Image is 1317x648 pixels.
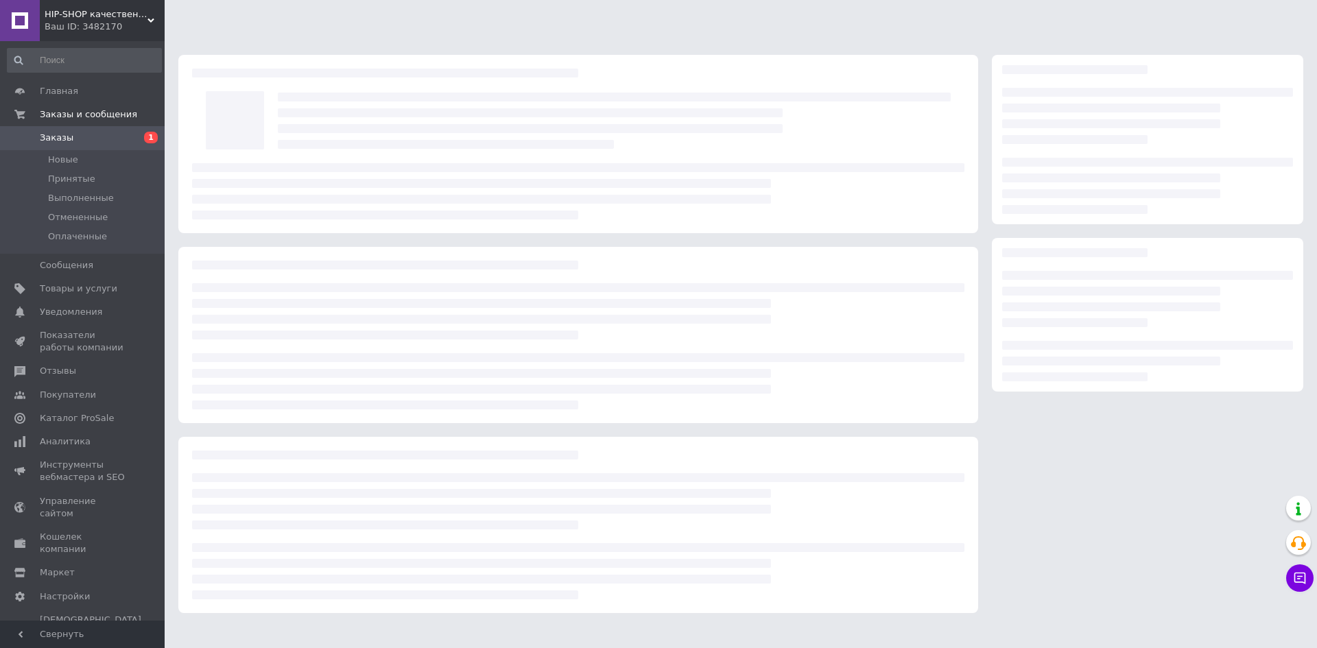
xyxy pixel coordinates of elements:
span: Управление сайтом [40,495,127,520]
span: 1 [144,132,158,143]
div: Ваш ID: 3482170 [45,21,165,33]
span: Отзывы [40,365,76,377]
button: Чат с покупателем [1286,564,1314,592]
span: Принятые [48,173,95,185]
span: Отмененные [48,211,108,224]
span: Товары и услуги [40,283,117,295]
span: Инструменты вебмастера и SEO [40,459,127,483]
span: Аналитика [40,435,91,448]
span: Оплаченные [48,230,107,243]
span: HIP-SHOP качественных товаров [45,8,147,21]
span: Выполненные [48,192,114,204]
span: Показатели работы компании [40,329,127,354]
span: Каталог ProSale [40,412,114,424]
span: Уведомления [40,306,102,318]
span: Настройки [40,590,90,603]
span: Заказы [40,132,73,144]
span: Покупатели [40,389,96,401]
input: Поиск [7,48,162,73]
span: Кошелек компании [40,531,127,555]
span: Заказы и сообщения [40,108,137,121]
span: Сообщения [40,259,93,272]
span: Маркет [40,566,75,579]
span: Новые [48,154,78,166]
span: Главная [40,85,78,97]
